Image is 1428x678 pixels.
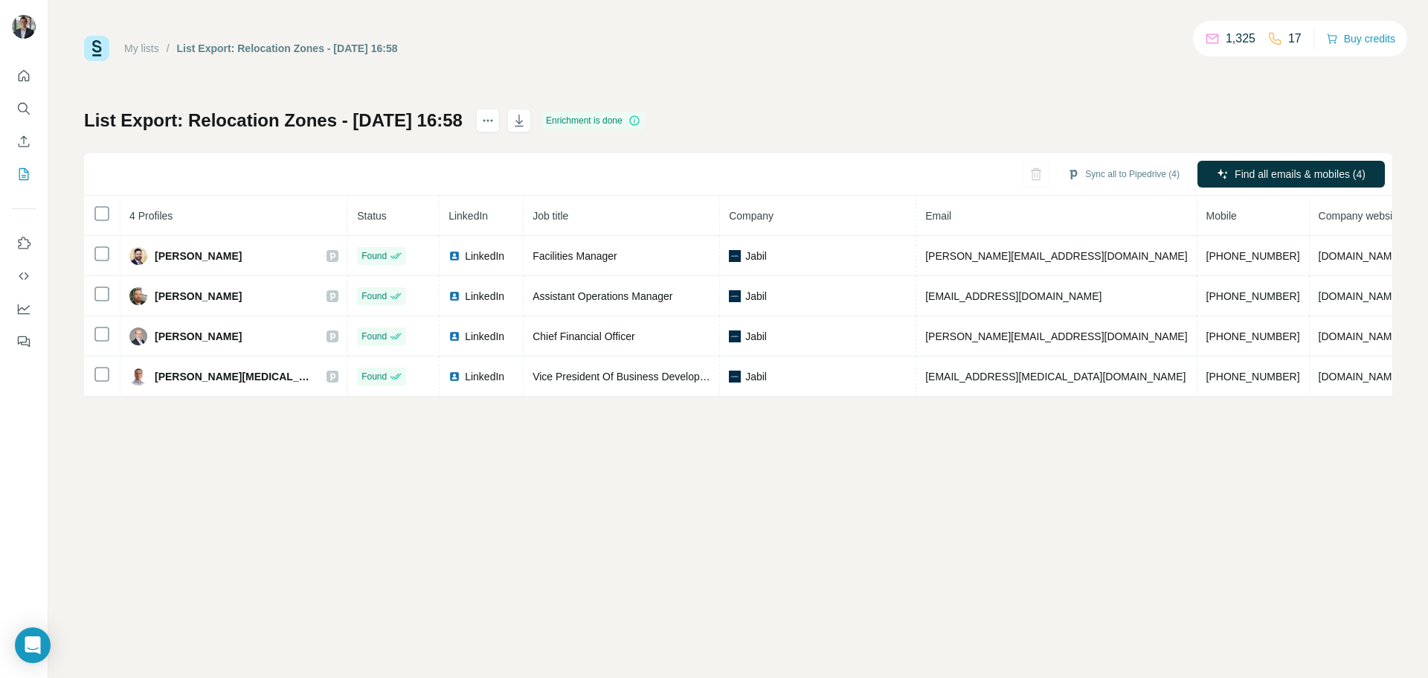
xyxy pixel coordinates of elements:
span: Found [361,290,387,303]
span: LinkedIn [465,329,504,344]
span: Jabil [745,329,767,344]
button: Dashboard [12,295,36,322]
img: Surfe Logo [84,36,109,61]
span: Assistant Operations Manager [533,290,672,302]
span: Email [925,210,951,222]
img: Avatar [129,247,147,265]
span: Found [361,370,387,383]
button: actions [476,109,500,132]
span: 4 Profiles [129,210,173,222]
span: [EMAIL_ADDRESS][DOMAIN_NAME] [925,290,1101,302]
button: Enrich CSV [12,128,36,155]
span: LinkedIn [448,210,488,222]
span: [PERSON_NAME][EMAIL_ADDRESS][DOMAIN_NAME] [925,330,1187,342]
span: Found [361,330,387,343]
button: Buy credits [1326,28,1395,49]
span: Job title [533,210,568,222]
span: LinkedIn [465,249,504,263]
img: Avatar [129,368,147,386]
button: Search [12,95,36,122]
span: Found [361,249,387,263]
span: Chief Financial Officer [533,330,634,342]
img: company-logo [729,290,741,302]
img: LinkedIn logo [448,371,460,383]
span: Status [357,210,387,222]
span: [PERSON_NAME] [155,289,242,304]
span: Jabil [745,289,767,304]
p: 17 [1288,30,1302,48]
span: [PHONE_NUMBER] [1206,330,1300,342]
a: My lists [124,42,159,54]
span: Company [729,210,773,222]
span: [PHONE_NUMBER] [1206,371,1300,383]
span: [PERSON_NAME][EMAIL_ADDRESS][DOMAIN_NAME] [925,250,1187,262]
span: [EMAIL_ADDRESS][MEDICAL_DATA][DOMAIN_NAME] [925,371,1186,383]
h1: List Export: Relocation Zones - [DATE] 16:58 [84,109,463,132]
img: company-logo [729,371,741,383]
img: company-logo [729,330,741,342]
span: [PERSON_NAME][MEDICAL_DATA] [155,369,312,384]
button: Find all emails & mobiles (4) [1197,161,1385,188]
div: Open Intercom Messenger [15,627,51,663]
img: Avatar [129,287,147,305]
span: LinkedIn [465,369,504,384]
span: [DOMAIN_NAME] [1319,330,1402,342]
img: Avatar [12,15,36,39]
span: [DOMAIN_NAME] [1319,371,1402,383]
span: Vice President Of Business Development [533,371,723,383]
img: Avatar [129,327,147,345]
span: Facilities Manager [533,250,617,262]
li: / [167,41,170,56]
span: Mobile [1206,210,1237,222]
span: [PERSON_NAME] [155,249,242,263]
button: Feedback [12,328,36,355]
span: [DOMAIN_NAME] [1319,290,1402,302]
span: [PHONE_NUMBER] [1206,250,1300,262]
span: LinkedIn [465,289,504,304]
span: Jabil [745,249,767,263]
img: LinkedIn logo [448,250,460,262]
p: 1,325 [1226,30,1255,48]
span: [DOMAIN_NAME] [1319,250,1402,262]
button: Use Surfe on LinkedIn [12,230,36,257]
img: company-logo [729,250,741,262]
button: Quick start [12,63,36,89]
button: Use Surfe API [12,263,36,290]
span: Find all emails & mobiles (4) [1235,167,1366,182]
span: [PERSON_NAME] [155,329,242,344]
div: List Export: Relocation Zones - [DATE] 16:58 [177,41,398,56]
span: [PHONE_NUMBER] [1206,290,1300,302]
button: Sync all to Pipedrive (4) [1057,163,1190,185]
img: LinkedIn logo [448,330,460,342]
img: LinkedIn logo [448,290,460,302]
div: Enrichment is done [541,112,645,129]
button: My lists [12,161,36,188]
span: Company website [1319,210,1401,222]
span: Jabil [745,369,767,384]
